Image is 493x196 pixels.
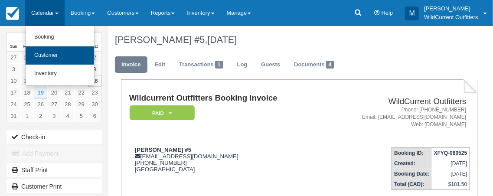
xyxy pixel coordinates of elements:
a: 19 [34,87,47,98]
a: 23 [88,87,101,98]
th: Mon [20,42,34,52]
td: [DATE] [432,158,470,169]
a: Log [231,56,254,73]
button: Check-in [7,130,102,144]
a: 5 [75,110,88,122]
a: 3 [47,110,61,122]
a: 2 [34,110,47,122]
a: Booking [26,28,94,46]
a: 4 [20,63,34,75]
a: Staff Print [7,163,102,177]
a: 17 [7,87,20,98]
h2: WildCurrent Outfitters [327,97,466,106]
strong: XFYQ-080525 [434,150,467,156]
a: Documents4 [287,56,340,73]
a: 27 [47,98,61,110]
th: Sun [7,42,20,52]
a: 29 [75,98,88,110]
ul: Calendar [25,26,95,85]
a: Guests [255,56,287,73]
th: Total (CAD): [392,179,432,190]
h1: [PERSON_NAME] #5, [115,35,472,45]
span: 4 [326,61,334,69]
a: 16 [88,75,101,87]
a: 4 [61,110,75,122]
span: 1 [215,61,223,69]
a: Edit [148,56,172,73]
a: 2 [88,52,101,63]
td: $181.50 [432,179,470,190]
a: 10 [7,75,20,87]
a: 28 [61,98,75,110]
a: 31 [7,110,20,122]
th: Booking Date: [392,169,432,179]
a: 21 [61,87,75,98]
th: Sat [88,42,101,52]
a: 28 [20,52,34,63]
th: Booking ID: [392,148,432,159]
p: [PERSON_NAME] [424,4,478,13]
a: 22 [75,87,88,98]
strong: [PERSON_NAME] #5 [135,147,191,153]
a: Customer Print [7,180,102,193]
h1: Wildcurrent Outfitters Booking Invoice [129,94,324,103]
div: M [405,7,419,20]
a: 11 [20,75,34,87]
a: 18 [20,87,34,98]
a: 25 [20,98,34,110]
button: Add Payment [7,147,102,160]
a: 24 [7,98,20,110]
i: Help [374,10,380,16]
a: 9 [88,63,101,75]
a: Invoice [115,56,147,73]
span: Help [382,10,393,16]
p: WildCurrent Outfitters [424,13,478,22]
a: 6 [88,110,101,122]
a: 27 [7,52,20,63]
img: checkfront-main-nav-mini-logo.png [6,7,19,20]
a: 1 [20,110,34,122]
td: [DATE] [432,169,470,179]
span: [DATE] [207,34,237,45]
a: Inventory [26,65,94,83]
a: 20 [47,87,61,98]
th: Created: [392,158,432,169]
a: 3 [7,63,20,75]
a: 30 [88,98,101,110]
div: [EMAIL_ADDRESS][DOMAIN_NAME] [PHONE_NUMBER] [GEOGRAPHIC_DATA] [129,147,324,173]
em: Paid [130,105,195,121]
address: Phone: [PHONE_NUMBER] Email: [EMAIL_ADDRESS][DOMAIN_NAME] Web: [DOMAIN_NAME] [327,106,466,128]
a: Paid [129,105,192,121]
a: Transactions1 [173,56,230,73]
a: 26 [34,98,47,110]
a: Customer [26,46,94,65]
